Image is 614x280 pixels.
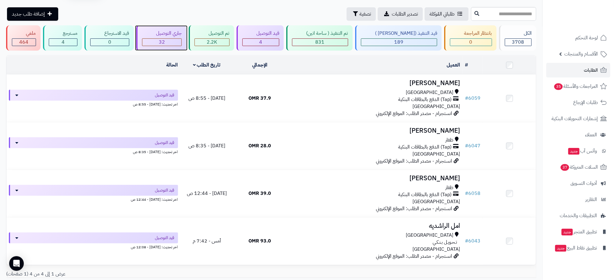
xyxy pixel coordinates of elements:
[546,160,610,174] a: السلات المتروكة37
[19,38,28,46] span: 464
[289,127,460,134] h3: [PERSON_NAME]
[376,253,452,260] span: انستجرام - مصدر الطلب: الموقع الإلكتروني
[166,61,178,69] a: الحالة
[248,190,271,197] span: 39.0 OMR
[359,10,371,18] span: تصفية
[398,144,452,151] span: (Tap) الدفع بالبطاقات البنكية
[465,95,468,102] span: #
[248,95,271,102] span: 37.9 OMR
[49,30,78,37] div: مسترجع
[9,101,178,107] div: اخر تحديث: [DATE] - 8:55 ص
[561,228,597,236] span: تطبيق المتجر
[430,10,455,18] span: طلباتي المُوكلة
[155,92,174,98] span: قيد التوصيل
[248,237,271,245] span: 93.0 OMR
[465,95,480,102] a: #6059
[465,142,480,149] a: #6047
[5,25,42,51] a: ملغي 464
[9,256,24,271] div: Open Intercom Messenger
[9,243,178,250] div: اخر تحديث: [DATE] - 12:08 ص
[90,30,129,37] div: قيد الاسترجاع
[465,190,480,197] a: #6058
[398,191,452,198] span: (Tap) الدفع بالبطاقات البنكية
[316,38,325,46] span: 831
[585,195,597,204] span: التقارير
[546,144,610,158] a: وآتس آبجديد
[12,39,36,46] div: 464
[584,66,598,74] span: الطلبات
[465,237,480,245] a: #6043
[289,80,460,87] h3: [PERSON_NAME]
[546,176,610,191] a: أدوات التسويق
[155,235,174,241] span: قيد التوصيل
[142,30,182,37] div: جاري التوصيل
[412,150,460,158] span: [GEOGRAPHIC_DATA]
[465,61,468,69] a: #
[361,39,437,46] div: 189
[9,148,178,155] div: اخر تحديث: [DATE] - 8:35 ص
[108,38,111,46] span: 0
[292,39,348,46] div: 831
[2,271,271,278] div: عرض 1 إلى 4 من 4 (1 صفحات)
[62,38,65,46] span: 4
[49,39,77,46] div: 4
[394,38,404,46] span: 189
[252,61,267,69] a: الإجمالي
[193,237,221,245] span: أمس - 7:42 م
[465,190,468,197] span: #
[12,10,45,18] span: إضافة طلب جديد
[570,179,597,188] span: أدوات التسويق
[187,25,235,51] a: تم التوصيل 2.2K
[562,229,573,235] span: جديد
[376,157,452,165] span: انستجرام - مصدر الطلب: الموقع الإلكتروني
[242,30,280,37] div: قيد التوصيل
[83,25,135,51] a: قيد الاسترجاع 0
[433,239,457,246] span: تـحـويـل بـنـكـي
[568,148,580,155] span: جديد
[347,7,376,21] button: تصفية
[505,30,532,37] div: الكل
[573,98,598,107] span: طلبات الإرجاع
[289,175,460,182] h3: [PERSON_NAME]
[447,61,460,69] a: العميل
[188,142,225,149] span: [DATE] - 8:35 ص
[498,25,538,51] a: الكل3708
[546,79,610,94] a: المراجعات والأسئلة35
[155,187,174,193] span: قيد التوصيل
[575,34,598,42] span: لوحة التحكم
[188,95,225,102] span: [DATE] - 8:55 ص
[546,192,610,207] a: التقارير
[465,237,468,245] span: #
[292,30,348,37] div: تم التنفيذ ( ساحة اتين)
[546,241,610,255] a: تطبيق نقاط البيعجديد
[378,7,423,21] a: تصدير الطلبات
[9,196,178,202] div: اخر تحديث: [DATE] - 12:44 ص
[560,211,597,220] span: التطبيقات والخدمات
[546,224,610,239] a: تطبيق المتجرجديد
[398,96,452,103] span: (Tap) الدفع بالبطاقات البنكية
[546,111,610,126] a: إشعارات التحويلات البنكية
[235,25,285,51] a: قيد التوصيل 4
[135,25,188,51] a: جاري التوصيل 32
[546,31,610,45] a: لوحة التحكم
[376,110,452,117] span: انستجرام - مصدر الطلب: الموقع الإلكتروني
[7,7,58,21] a: إضافة طلب جديد
[155,140,174,146] span: قيد التوصيل
[187,190,227,197] span: [DATE] - 12:44 ص
[354,25,443,51] a: قيد التنفيذ ([PERSON_NAME] ) 189
[195,30,230,37] div: تم التوصيل
[469,38,473,46] span: 0
[573,5,608,17] img: logo-2.png
[12,30,36,37] div: ملغي
[546,95,610,110] a: طلبات الإرجاع
[445,137,453,144] span: ظفار
[159,38,165,46] span: 32
[555,244,597,252] span: تطبيق نقاط البيع
[554,83,563,90] span: 35
[412,103,460,110] span: [GEOGRAPHIC_DATA]
[512,38,524,46] span: 3708
[560,163,598,171] span: السلات المتروكة
[412,246,460,253] span: [GEOGRAPHIC_DATA]
[546,63,610,77] a: الطلبات
[406,232,453,239] span: [GEOGRAPHIC_DATA]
